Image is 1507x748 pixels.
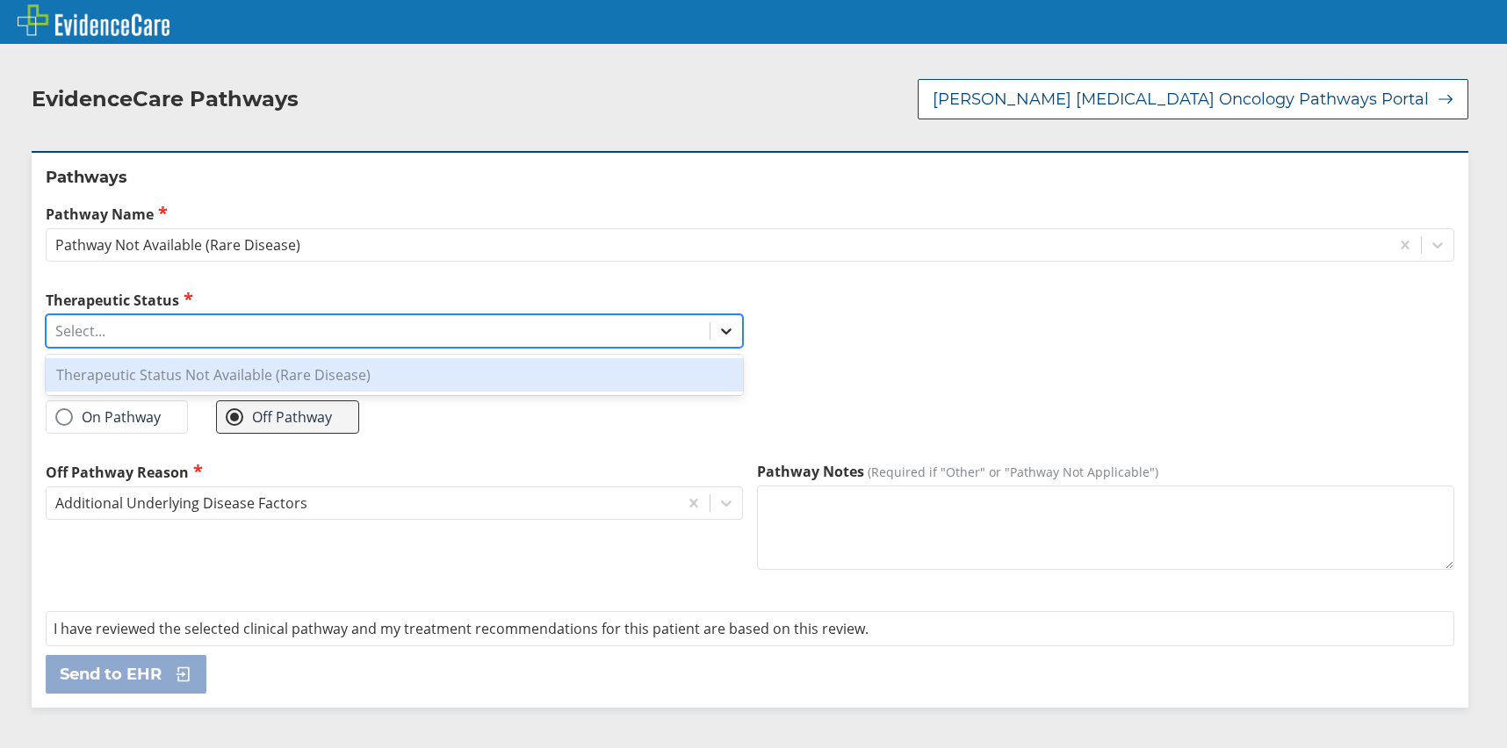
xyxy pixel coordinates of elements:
div: Pathway Not Available (Rare Disease) [55,235,300,255]
button: [PERSON_NAME] [MEDICAL_DATA] Oncology Pathways Portal [918,79,1468,119]
div: Additional Underlying Disease Factors [55,493,307,513]
div: Select... [55,321,105,341]
label: Therapeutic Status [46,290,743,310]
label: Off Pathway Reason [46,462,743,482]
h2: EvidenceCare Pathways [32,86,299,112]
img: EvidenceCare [18,4,169,36]
span: (Required if "Other" or "Pathway Not Applicable") [868,464,1158,480]
label: Off Pathway [226,408,332,426]
span: [PERSON_NAME] [MEDICAL_DATA] Oncology Pathways Portal [933,89,1429,110]
h2: Pathways [46,167,1454,188]
label: Pathway Name [46,204,1454,224]
span: Send to EHR [60,664,162,685]
div: Therapeutic Status Not Available (Rare Disease) [46,358,743,392]
label: Pathway Notes [757,462,1454,481]
span: I have reviewed the selected clinical pathway and my treatment recommendations for this patient a... [54,619,869,638]
label: On Pathway [55,408,161,426]
button: Send to EHR [46,655,206,694]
